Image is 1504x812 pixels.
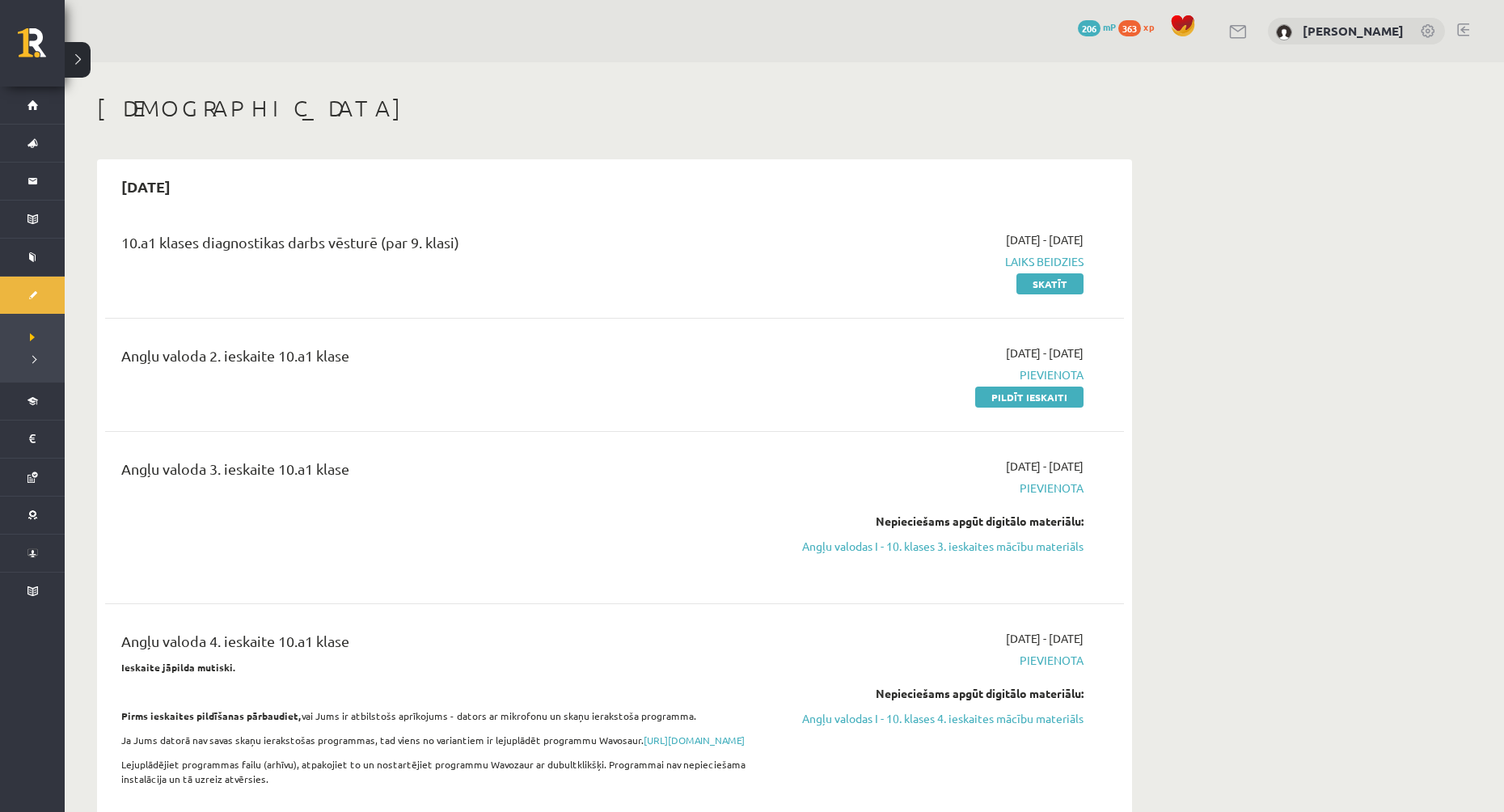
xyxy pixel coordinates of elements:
[121,345,754,374] div: Angļu valoda 2. ieskaite 10.a1 klase
[1016,273,1084,294] a: Skatīt
[1303,23,1404,39] a: [PERSON_NAME]
[121,708,754,723] p: vai Jums ir atbilstošs aprīkojums - dators ar mikrofonu un skaņu ierakstoša programma.
[1006,345,1084,362] span: [DATE] - [DATE]
[779,366,1084,383] span: Pievienota
[1078,20,1101,36] span: 206
[975,387,1084,408] a: Pildīt ieskaiti
[1118,20,1162,33] a: 363 xp
[121,709,302,722] strong: Pirms ieskaites pildīšanas pārbaudiet,
[779,538,1084,555] a: Angļu valodas I - 10. klases 3. ieskaites mācību materiāls
[121,630,754,660] div: Angļu valoda 4. ieskaite 10.a1 klase
[121,757,754,786] p: Lejuplādējiet programmas failu (arhīvu), atpakojiet to un nostartējiet programmu Wavozaur ar dubu...
[779,513,1084,530] div: Nepieciešams apgūt digitālo materiālu:
[121,733,754,747] p: Ja Jums datorā nav savas skaņu ierakstošas programmas, tad viens no variantiem ir lejuplādēt prog...
[779,480,1084,497] span: Pievienota
[121,231,754,261] div: 10.a1 klases diagnostikas darbs vēsturē (par 9. klasi)
[1078,20,1116,33] a: 206 mP
[1006,231,1084,248] span: [DATE] - [DATE]
[779,652,1084,669] span: Pievienota
[121,661,236,674] strong: Ieskaite jāpilda mutiski.
[1276,24,1292,40] img: Ralfs Korņejevs
[779,685,1084,702] div: Nepieciešams apgūt digitālo materiālu:
[1006,458,1084,475] span: [DATE] - [DATE]
[1006,630,1084,647] span: [DATE] - [DATE]
[105,167,187,205] h2: [DATE]
[1118,20,1141,36] span: 363
[121,458,754,488] div: Angļu valoda 3. ieskaite 10.a1 klase
[18,28,65,69] a: Rīgas 1. Tālmācības vidusskola
[779,710,1084,727] a: Angļu valodas I - 10. klases 4. ieskaites mācību materiāls
[97,95,1132,122] h1: [DEMOGRAPHIC_DATA]
[1103,20,1116,33] span: mP
[779,253,1084,270] span: Laiks beidzies
[1143,20,1154,33] span: xp
[644,734,745,746] a: [URL][DOMAIN_NAME]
